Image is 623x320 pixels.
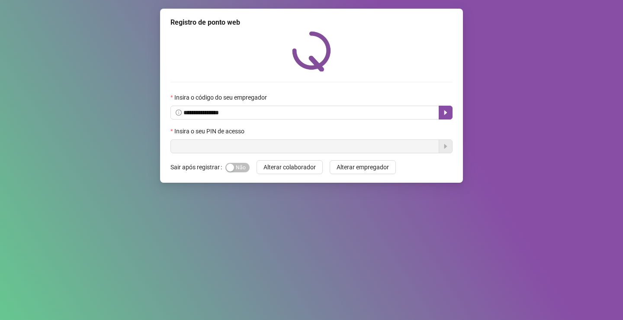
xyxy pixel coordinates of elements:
button: Alterar colaborador [257,160,323,174]
label: Insira o código do seu empregador [170,93,273,102]
img: QRPoint [292,31,331,71]
label: Sair após registrar [170,160,225,174]
div: Registro de ponto web [170,17,453,28]
button: Alterar empregador [330,160,396,174]
span: caret-right [442,109,449,116]
span: Alterar empregador [337,162,389,172]
label: Insira o seu PIN de acesso [170,126,250,136]
span: info-circle [176,110,182,116]
span: Alterar colaborador [263,162,316,172]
